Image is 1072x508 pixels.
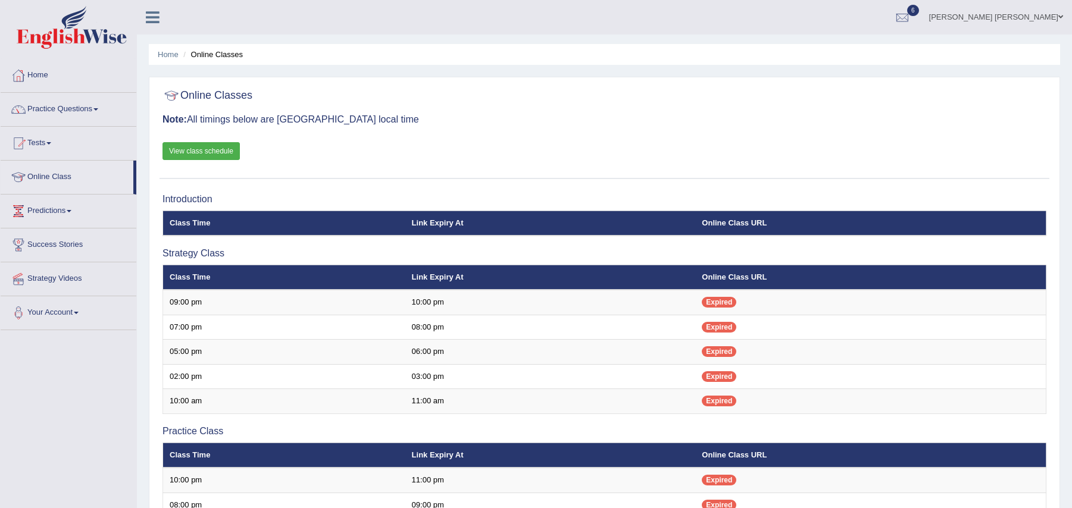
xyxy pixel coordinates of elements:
span: Expired [702,475,736,485]
td: 11:00 am [405,389,696,414]
th: Link Expiry At [405,211,696,236]
span: Expired [702,396,736,406]
th: Class Time [163,211,405,236]
th: Online Class URL [695,211,1046,236]
span: Expired [702,322,736,333]
a: Predictions [1,195,136,224]
th: Online Class URL [695,443,1046,468]
h3: Practice Class [162,426,1046,437]
td: 10:00 am [163,389,405,414]
td: 10:00 pm [405,290,696,315]
td: 06:00 pm [405,340,696,365]
td: 05:00 pm [163,340,405,365]
span: 6 [907,5,919,16]
td: 10:00 pm [163,468,405,493]
h3: All timings below are [GEOGRAPHIC_DATA] local time [162,114,1046,125]
a: Online Class [1,161,133,190]
td: 07:00 pm [163,315,405,340]
b: Note: [162,114,187,124]
span: Expired [702,371,736,382]
span: Expired [702,346,736,357]
h3: Strategy Class [162,248,1046,259]
span: Expired [702,297,736,308]
a: Tests [1,127,136,156]
a: Home [158,50,179,59]
a: Your Account [1,296,136,326]
th: Link Expiry At [405,443,696,468]
a: Practice Questions [1,93,136,123]
th: Link Expiry At [405,265,696,290]
th: Online Class URL [695,265,1046,290]
td: 03:00 pm [405,364,696,389]
a: View class schedule [162,142,240,160]
th: Class Time [163,265,405,290]
th: Class Time [163,443,405,468]
td: 09:00 pm [163,290,405,315]
h2: Online Classes [162,87,252,105]
td: 08:00 pm [405,315,696,340]
h3: Introduction [162,194,1046,205]
td: 11:00 pm [405,468,696,493]
a: Home [1,59,136,89]
li: Online Classes [180,49,243,60]
td: 02:00 pm [163,364,405,389]
a: Success Stories [1,228,136,258]
a: Strategy Videos [1,262,136,292]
